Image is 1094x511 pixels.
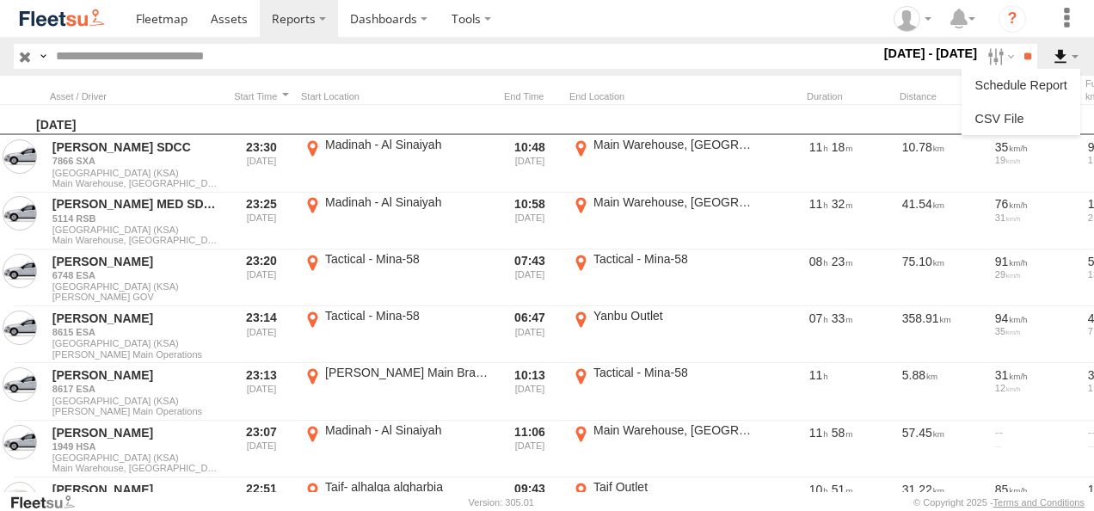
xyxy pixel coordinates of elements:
[52,406,219,416] span: Filter Results to this Group
[995,367,1076,383] div: 31
[497,365,562,418] div: Exited after selected date range
[17,7,107,30] img: fleetsu-logo-horizontal.svg
[995,326,1076,336] div: 35
[995,254,1076,269] div: 91
[900,90,986,102] div: Click to Sort
[995,482,1076,497] div: 85
[809,483,828,496] span: 10
[995,139,1076,155] div: 35
[497,308,562,361] div: Exited after selected date range
[3,139,37,174] a: View Asset in Asset Management
[52,463,219,473] span: Filter Results to this Group
[52,349,219,360] span: Filter Results to this Group
[52,269,219,281] a: 6748 ESA
[3,254,37,288] a: View Asset in Asset Management
[995,196,1076,212] div: 76
[229,194,294,248] div: Entered prior to selected date range
[52,311,219,326] a: [PERSON_NAME]
[980,44,1017,69] label: Search Filter Options
[995,311,1076,326] div: 94
[52,338,219,348] span: [GEOGRAPHIC_DATA] (KSA)
[301,308,490,361] label: Click to View Event Location
[52,225,219,235] span: [GEOGRAPHIC_DATA] (KSA)
[301,422,490,476] label: Click to View Event Location
[809,426,828,440] span: 11
[325,137,488,152] div: Madinah - Al Sinaiyah
[913,497,1085,508] div: © Copyright 2025 -
[301,365,490,418] label: Click to View Event Location
[3,311,37,345] a: View Asset in Asset Management
[52,254,219,269] a: [PERSON_NAME]
[3,196,37,231] a: View Asset in Asset Management
[325,479,488,495] div: Taif- alhalga algharbia
[809,140,828,154] span: 11
[993,497,1085,508] a: Terms and Conditions
[301,137,490,190] label: Click to View Event Location
[900,365,986,418] div: 5.88
[325,251,488,267] div: Tactical - Mina-58
[832,140,853,154] span: 18
[809,368,828,382] span: 11
[52,281,219,292] span: [GEOGRAPHIC_DATA] (KSA)
[999,5,1026,33] i: ?
[569,365,759,418] label: Click to View Event Location
[497,137,562,190] div: Exited after selected date range
[995,269,1076,280] div: 29
[52,453,219,463] span: [GEOGRAPHIC_DATA] (KSA)
[52,235,219,245] span: Filter Results to this Group
[52,440,219,453] a: 1949 HSA
[52,383,219,395] a: 8617 ESA
[900,422,986,476] div: 57.45
[593,365,756,380] div: Tactical - Mina-58
[52,212,219,225] a: 5114 RSB
[497,422,562,476] div: Exited after selected date range
[301,251,490,305] label: Click to View Event Location
[832,426,853,440] span: 58
[301,194,490,248] label: Click to View Event Location
[497,194,562,248] div: Exited after selected date range
[593,251,756,267] div: Tactical - Mina-58
[593,479,756,495] div: Taif Outlet
[995,383,1076,393] div: 12
[569,422,759,476] label: Click to View Event Location
[325,194,488,210] div: Madinah - Al Sinaiyah
[1051,44,1080,69] label: Export results as...
[52,326,219,338] a: 8615 ESA
[593,137,756,152] div: Main Warehouse, [GEOGRAPHIC_DATA]
[3,425,37,459] a: View Asset in Asset Management
[809,311,828,325] span: 07
[900,194,986,248] div: 41.54
[229,308,294,361] div: Entered prior to selected date range
[52,396,219,406] span: [GEOGRAPHIC_DATA] (KSA)
[832,483,853,496] span: 51
[36,44,50,69] label: Search Query
[995,212,1076,223] div: 31
[888,6,937,32] div: Nouf Aljuaid
[229,422,294,476] div: Entered prior to selected date range
[325,422,488,438] div: Madinah - Al Sinaiyah
[569,194,759,248] label: Click to View Event Location
[3,367,37,402] a: View Asset in Asset Management
[593,422,756,438] div: Main Warehouse, [GEOGRAPHIC_DATA]
[900,251,986,305] div: 75.10
[995,155,1076,165] div: 19
[52,178,219,188] span: Filter Results to this Group
[52,292,219,302] span: Filter Results to this Group
[469,497,534,508] div: Version: 305.01
[52,482,219,497] a: [PERSON_NAME]
[881,44,981,63] label: [DATE] - [DATE]
[832,311,853,325] span: 33
[569,137,759,190] label: Click to View Event Location
[497,251,562,305] div: Exited after selected date range
[52,139,219,155] a: [PERSON_NAME] SDCC
[9,494,89,511] a: Visit our Website
[52,425,219,440] a: [PERSON_NAME]
[832,255,853,268] span: 23
[569,308,759,361] label: Click to View Event Location
[593,194,756,210] div: Main Warehouse, [GEOGRAPHIC_DATA]
[569,251,759,305] label: Click to View Event Location
[900,137,986,190] div: 10.78
[900,308,986,361] div: 358.91
[229,365,294,418] div: Entered prior to selected date range
[325,365,488,380] div: [PERSON_NAME] Main Branch 2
